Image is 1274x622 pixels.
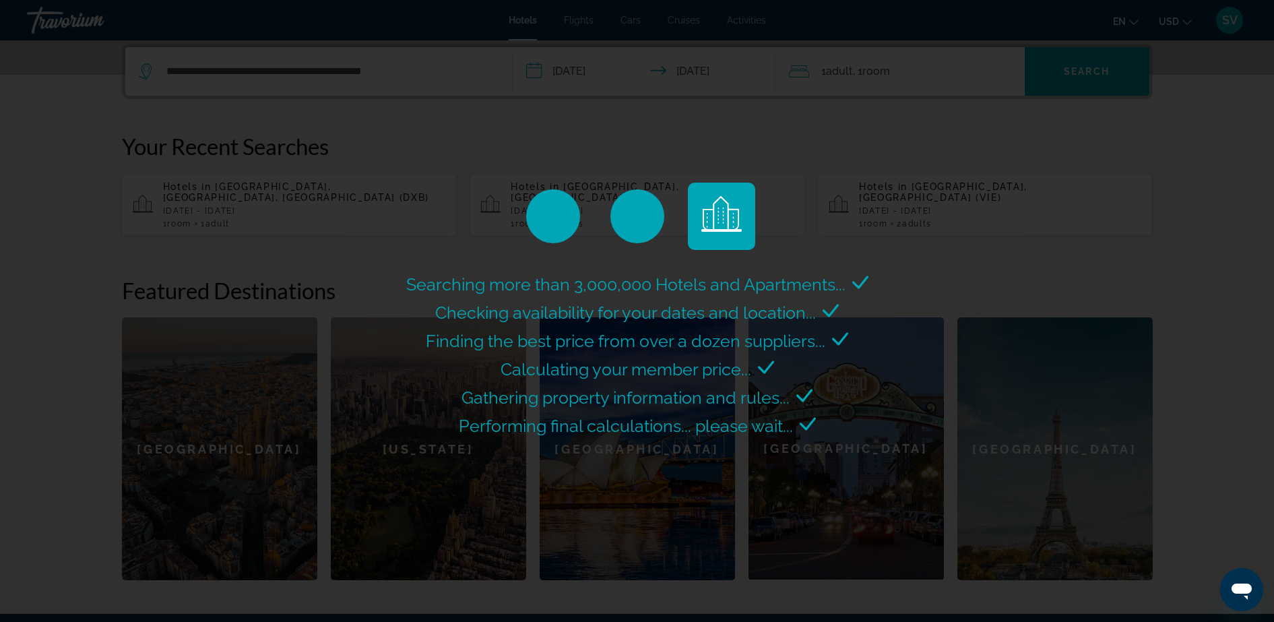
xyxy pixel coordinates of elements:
[501,359,751,379] span: Calculating your member price...
[459,416,793,436] span: Performing final calculations... please wait...
[1220,568,1263,611] iframe: Poga, lai palaistu ziņojumapmaiņas logu
[406,274,846,294] span: Searching more than 3,000,000 Hotels and Apartments...
[461,387,790,408] span: Gathering property information and rules...
[435,303,816,323] span: Checking availability for your dates and location...
[426,331,825,351] span: Finding the best price from over a dozen suppliers...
